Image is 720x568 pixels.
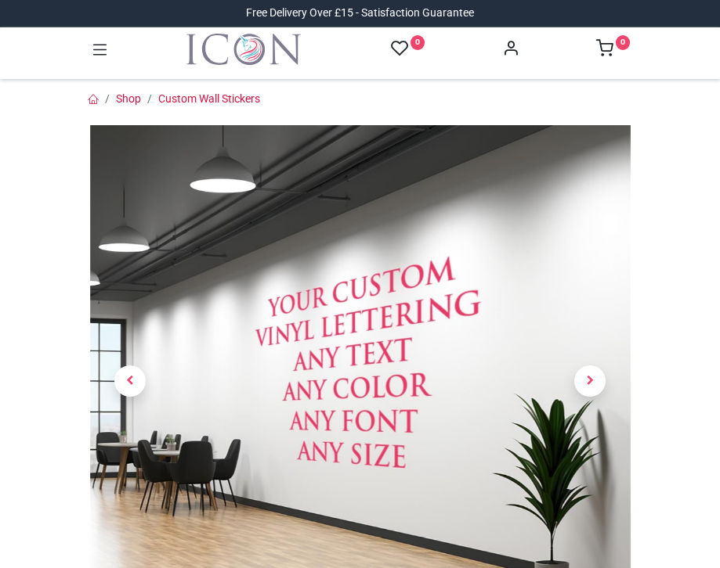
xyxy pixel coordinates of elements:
a: Shop [116,92,141,105]
a: 0 [596,44,631,56]
a: 0 [391,39,425,59]
div: Free Delivery Over £15 - Satisfaction Guarantee [246,5,474,21]
a: Logo of Icon Wall Stickers [186,34,301,65]
span: Next [574,365,606,397]
sup: 0 [411,35,425,50]
span: Previous [114,365,146,397]
a: Previous [90,202,172,559]
a: Account Info [502,44,519,56]
a: Custom Wall Stickers [158,92,260,105]
a: Next [549,202,631,559]
sup: 0 [616,35,631,50]
img: Icon Wall Stickers [186,34,301,65]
